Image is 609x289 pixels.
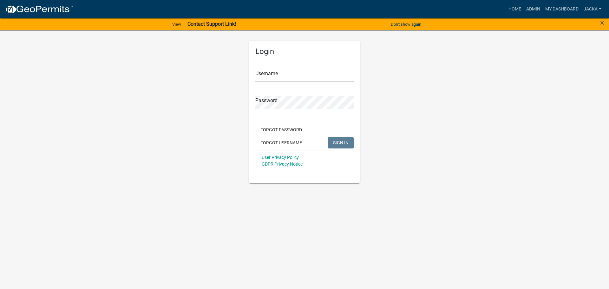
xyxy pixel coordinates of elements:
[262,161,303,167] a: GDPR Privacy Notice
[262,155,299,160] a: User Privacy Policy
[388,19,424,30] button: Don't show again
[328,137,354,148] button: SIGN IN
[255,124,307,135] button: Forgot Password
[170,19,184,30] a: View
[581,3,604,15] a: jacka
[187,21,236,27] strong: Contact Support Link!
[543,3,581,15] a: My Dashboard
[600,18,604,27] span: ×
[600,19,604,27] button: Close
[255,137,307,148] button: Forgot Username
[524,3,543,15] a: Admin
[506,3,524,15] a: Home
[333,140,349,145] span: SIGN IN
[255,47,354,56] h5: Login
